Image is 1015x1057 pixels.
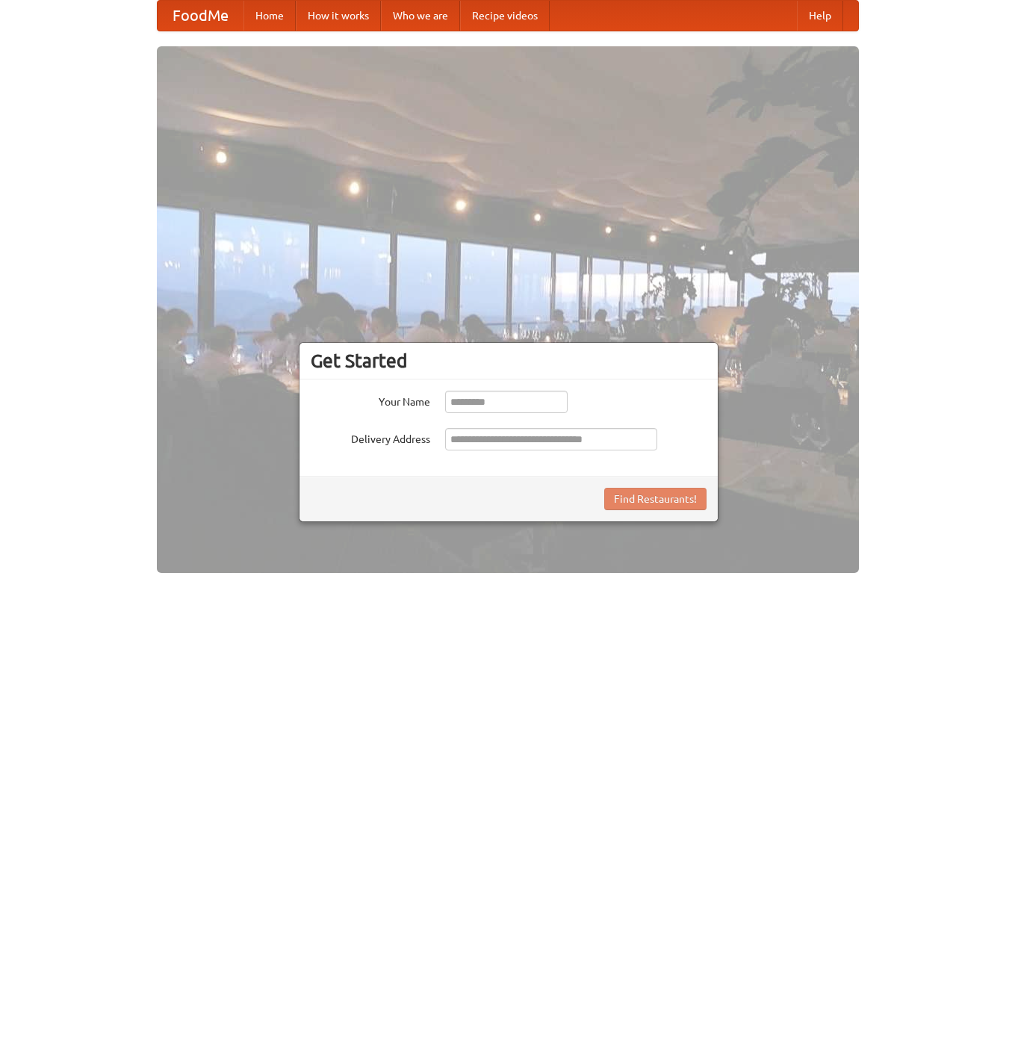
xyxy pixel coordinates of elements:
[381,1,460,31] a: Who we are
[296,1,381,31] a: How it works
[604,488,707,510] button: Find Restaurants!
[311,391,430,409] label: Your Name
[311,350,707,372] h3: Get Started
[158,1,243,31] a: FoodMe
[311,428,430,447] label: Delivery Address
[243,1,296,31] a: Home
[460,1,550,31] a: Recipe videos
[797,1,843,31] a: Help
